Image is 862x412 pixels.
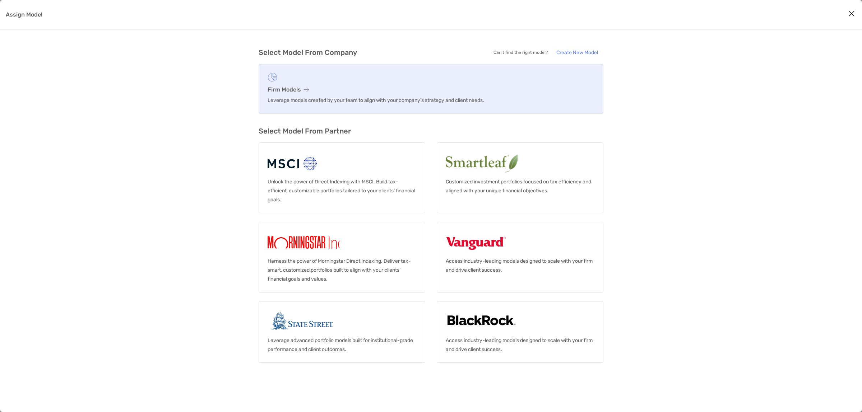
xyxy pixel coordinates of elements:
[493,48,548,57] p: Can’t find the right model?
[268,96,594,105] p: Leverage models created by your team to align with your company’s strategy and client needs.
[268,257,416,284] p: Harness the power of Morningstar Direct Indexing. Deliver tax-smart, customized portfolios built ...
[446,310,517,333] img: Blackrock
[259,64,603,114] a: Firm ModelsLeverage models created by your team to align with your company’s strategy and client ...
[268,151,318,174] img: MSCI
[268,86,594,93] h3: Firm Models
[259,142,425,213] a: MSCIUnlock the power of Direct Indexing with MSCI. Build tax-efficient, customizable portfolios t...
[259,48,357,57] h3: Select Model From Company
[446,231,506,254] img: Vanguard
[446,177,594,195] p: Customized investment portfolios focused on tax efficiency and aligned with your unique financial...
[259,127,603,135] h3: Select Model From Partner
[437,222,603,292] a: VanguardAccess industry-leading models designed to scale with your firm and drive client success.
[268,310,337,333] img: State street
[846,9,857,19] button: Close modal
[551,47,603,58] a: Create New Model
[268,336,416,354] p: Leverage advanced portfolio models built for institutional-grade performance and client outcomes.
[446,151,578,174] img: Smartleaf
[259,222,425,292] a: MorningstarHarness the power of Morningstar Direct Indexing. Deliver tax-smart, customized portfo...
[437,142,603,213] a: SmartleafCustomized investment portfolios focused on tax efficiency and aligned with your unique ...
[268,177,416,204] p: Unlock the power of Direct Indexing with MSCI. Build tax-efficient, customizable portfolios tailo...
[259,301,425,363] a: State streetLeverage advanced portfolio models built for institutional-grade performance and clie...
[446,336,594,354] p: Access industry-leading models designed to scale with your firm and drive client success.
[6,10,42,19] p: Assign Model
[437,301,603,363] a: BlackrockAccess industry-leading models designed to scale with your firm and drive client success.
[268,231,368,254] img: Morningstar
[446,257,594,275] p: Access industry-leading models designed to scale with your firm and drive client success.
